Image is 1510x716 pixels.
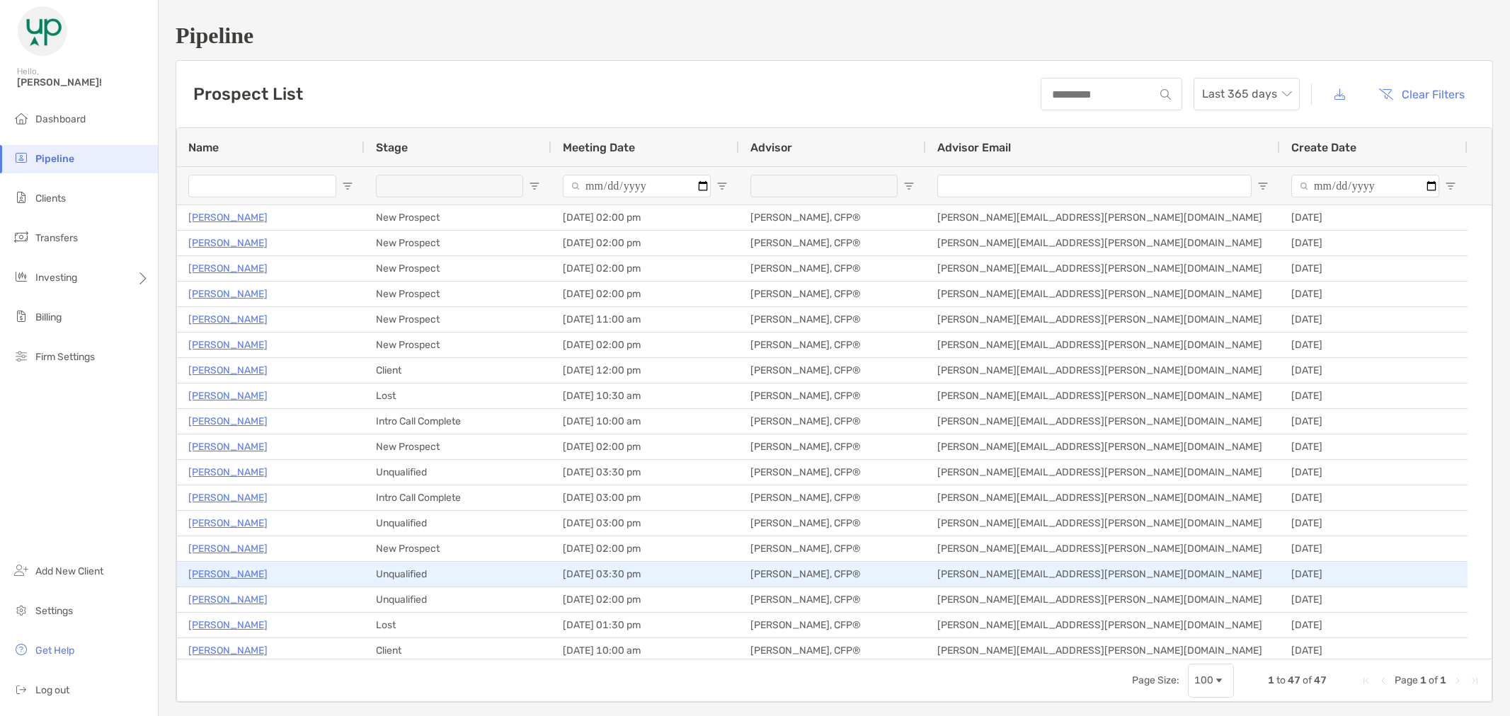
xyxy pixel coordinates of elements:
div: [PERSON_NAME][EMAIL_ADDRESS][PERSON_NAME][DOMAIN_NAME] [926,307,1280,332]
a: [PERSON_NAME] [188,616,268,634]
img: transfers icon [13,229,30,246]
img: investing icon [13,268,30,285]
img: billing icon [13,308,30,325]
img: settings icon [13,601,30,618]
div: [PERSON_NAME][EMAIL_ADDRESS][PERSON_NAME][DOMAIN_NAME] [926,256,1280,281]
div: [PERSON_NAME][EMAIL_ADDRESS][PERSON_NAME][DOMAIN_NAME] [926,460,1280,485]
a: [PERSON_NAME] [188,285,268,303]
div: Last Page [1469,675,1480,686]
div: [DATE] 03:30 pm [551,562,739,587]
div: [DATE] 02:00 pm [551,434,739,459]
div: [PERSON_NAME], CFP® [739,460,926,485]
div: Next Page [1452,675,1463,686]
div: Page Size [1188,664,1234,698]
div: [PERSON_NAME][EMAIL_ADDRESS][PERSON_NAME][DOMAIN_NAME] [926,434,1280,459]
img: firm-settings icon [13,347,30,364]
div: [PERSON_NAME], CFP® [739,358,926,383]
span: Pipeline [35,153,74,165]
div: [DATE] 02:00 pm [551,333,739,357]
a: [PERSON_NAME] [188,311,268,328]
div: [DATE] [1280,485,1468,510]
div: [DATE] [1280,536,1468,561]
div: [PERSON_NAME][EMAIL_ADDRESS][PERSON_NAME][DOMAIN_NAME] [926,231,1280,255]
div: [PERSON_NAME][EMAIL_ADDRESS][PERSON_NAME][DOMAIN_NAME] [926,333,1280,357]
div: [DATE] 10:30 am [551,383,739,408]
span: Dashboard [35,113,86,125]
div: [PERSON_NAME], CFP® [739,485,926,510]
div: New Prospect [365,282,551,306]
span: Create Date [1291,141,1356,154]
div: Previous Page [1378,675,1389,686]
div: [DATE] 03:00 pm [551,485,739,510]
div: [PERSON_NAME][EMAIL_ADDRESS][PERSON_NAME][DOMAIN_NAME] [926,613,1280,637]
div: [DATE] [1280,383,1468,408]
a: [PERSON_NAME] [188,209,268,226]
a: [PERSON_NAME] [188,336,268,354]
img: input icon [1160,89,1171,100]
a: [PERSON_NAME] [188,514,268,532]
a: [PERSON_NAME] [188,463,268,481]
div: New Prospect [365,307,551,332]
a: [PERSON_NAME] [188,565,268,583]
div: [PERSON_NAME], CFP® [739,613,926,637]
button: Open Filter Menu [342,180,353,192]
div: Unqualified [365,511,551,536]
div: [DATE] 12:00 pm [551,358,739,383]
div: [DATE] [1280,409,1468,434]
div: [PERSON_NAME], CFP® [739,536,926,561]
div: [PERSON_NAME][EMAIL_ADDRESS][PERSON_NAME][DOMAIN_NAME] [926,358,1280,383]
div: [DATE] [1280,333,1468,357]
input: Advisor Email Filter Input [937,175,1252,197]
div: [DATE] 10:00 am [551,409,739,434]
a: [PERSON_NAME] [188,438,268,456]
div: [DATE] 02:00 pm [551,282,739,306]
div: [PERSON_NAME][EMAIL_ADDRESS][PERSON_NAME][DOMAIN_NAME] [926,511,1280,536]
span: to [1276,674,1286,686]
button: Clear Filters [1368,79,1475,110]
div: Intro Call Complete [365,485,551,510]
img: Zoe Logo [17,6,68,57]
div: [DATE] 03:30 pm [551,460,739,485]
span: of [1303,674,1312,686]
a: [PERSON_NAME] [188,540,268,558]
div: [PERSON_NAME][EMAIL_ADDRESS][PERSON_NAME][DOMAIN_NAME] [926,536,1280,561]
h1: Pipeline [176,23,1493,49]
span: Stage [376,141,408,154]
div: [PERSON_NAME], CFP® [739,282,926,306]
div: [PERSON_NAME], CFP® [739,333,926,357]
a: [PERSON_NAME] [188,234,268,252]
div: New Prospect [365,434,551,459]
div: [PERSON_NAME], CFP® [739,205,926,230]
div: Client [365,358,551,383]
span: Page [1395,674,1418,686]
div: [DATE] 02:00 pm [551,587,739,612]
span: 47 [1288,674,1300,686]
span: Advisor Email [937,141,1011,154]
img: dashboard icon [13,110,30,127]
div: [PERSON_NAME][EMAIL_ADDRESS][PERSON_NAME][DOMAIN_NAME] [926,383,1280,408]
div: [PERSON_NAME], CFP® [739,409,926,434]
a: [PERSON_NAME] [188,362,268,379]
a: [PERSON_NAME] [188,642,268,659]
span: of [1429,674,1438,686]
div: Unqualified [365,587,551,612]
div: [DATE] 02:00 pm [551,536,739,561]
span: 1 [1440,674,1446,686]
p: [PERSON_NAME] [188,591,268,608]
span: Name [188,141,219,154]
button: Open Filter Menu [1257,180,1269,192]
div: [PERSON_NAME], CFP® [739,256,926,281]
span: Firm Settings [35,351,95,363]
button: Open Filter Menu [529,180,540,192]
span: 1 [1268,674,1274,686]
div: [PERSON_NAME][EMAIL_ADDRESS][PERSON_NAME][DOMAIN_NAME] [926,562,1280,587]
div: [DATE] [1280,282,1468,306]
div: [PERSON_NAME][EMAIL_ADDRESS][PERSON_NAME][DOMAIN_NAME] [926,282,1280,306]
div: [PERSON_NAME], CFP® [739,638,926,663]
